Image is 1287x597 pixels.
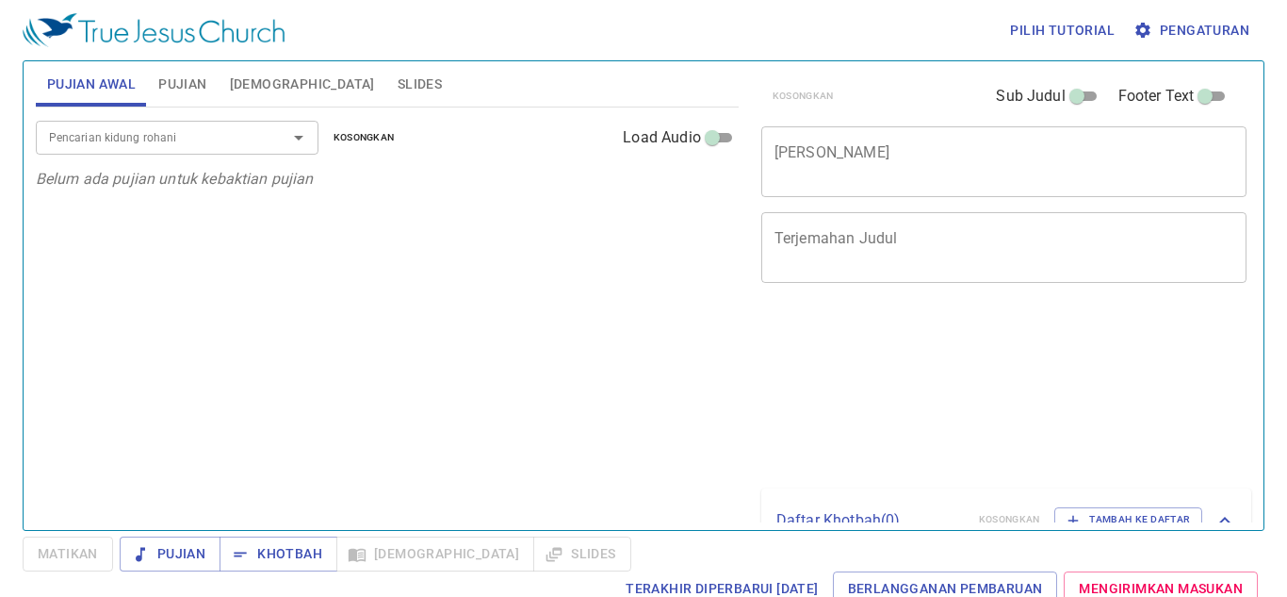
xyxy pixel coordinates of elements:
[1130,13,1257,48] button: Pengaturan
[1067,511,1190,528] span: Tambah ke Daftar
[120,537,220,572] button: Pujian
[23,13,285,47] img: True Jesus Church
[230,73,375,96] span: [DEMOGRAPHIC_DATA]
[1118,85,1195,108] span: Footer Text
[776,509,964,532] p: Daftar Khotbah ( 0 )
[322,126,406,149] button: Kosongkan
[623,126,701,149] span: Load Audio
[398,73,442,96] span: Slides
[1137,19,1249,42] span: Pengaturan
[1002,13,1122,48] button: Pilih tutorial
[1054,507,1202,532] button: Tambah ke Daftar
[996,85,1065,108] span: Sub Judul
[235,542,322,566] span: Khotbah
[334,129,395,146] span: Kosongkan
[1010,19,1115,42] span: Pilih tutorial
[761,489,1251,551] div: Daftar Khotbah(0)KosongkanTambah ke Daftar
[285,124,312,151] button: Open
[754,303,1152,482] iframe: from-child
[135,542,205,566] span: Pujian
[158,73,206,96] span: Pujian
[220,537,337,572] button: Khotbah
[47,73,136,96] span: Pujian Awal
[36,170,314,188] i: Belum ada pujian untuk kebaktian pujian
